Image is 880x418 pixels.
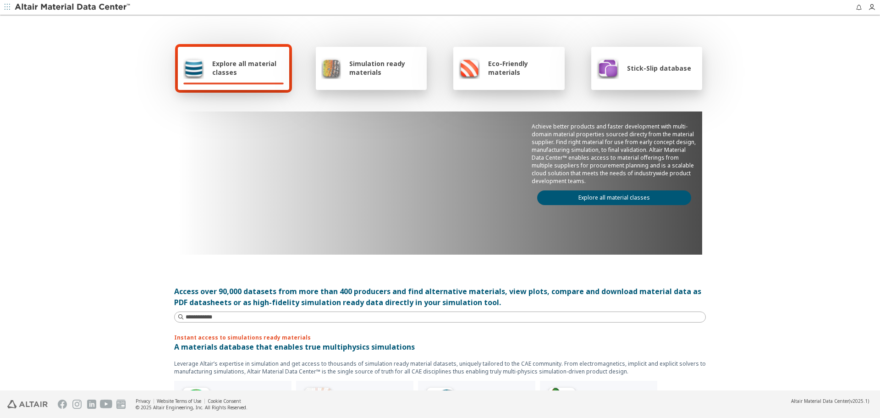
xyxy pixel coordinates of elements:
span: Eco-Friendly materials [488,59,559,77]
img: Explore all material classes [183,57,204,79]
a: Explore all material classes [537,190,691,205]
img: Eco-Friendly materials [459,57,480,79]
span: Stick-Slip database [627,64,691,72]
a: Cookie Consent [208,398,241,404]
img: Altair Material Data Center [15,3,132,12]
img: Simulation ready materials [321,57,341,79]
p: Instant access to simulations ready materials [174,334,706,341]
div: © 2025 Altair Engineering, Inc. All Rights Reserved. [136,404,247,411]
div: (v2025.1) [791,398,869,404]
span: Explore all material classes [212,59,284,77]
img: Stick-Slip database [597,57,619,79]
p: Leverage Altair’s expertise in simulation and get access to thousands of simulation ready materia... [174,360,706,375]
p: Achieve better products and faster development with multi-domain material properties sourced dire... [532,123,697,185]
div: Access over 90,000 datasets from more than 400 producers and find alternative materials, view plo... [174,286,706,308]
img: Altair Engineering [7,400,48,408]
span: Simulation ready materials [349,59,421,77]
a: Privacy [136,398,150,404]
span: Altair Material Data Center [791,398,849,404]
p: A materials database that enables true multiphysics simulations [174,341,706,352]
a: Website Terms of Use [157,398,201,404]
